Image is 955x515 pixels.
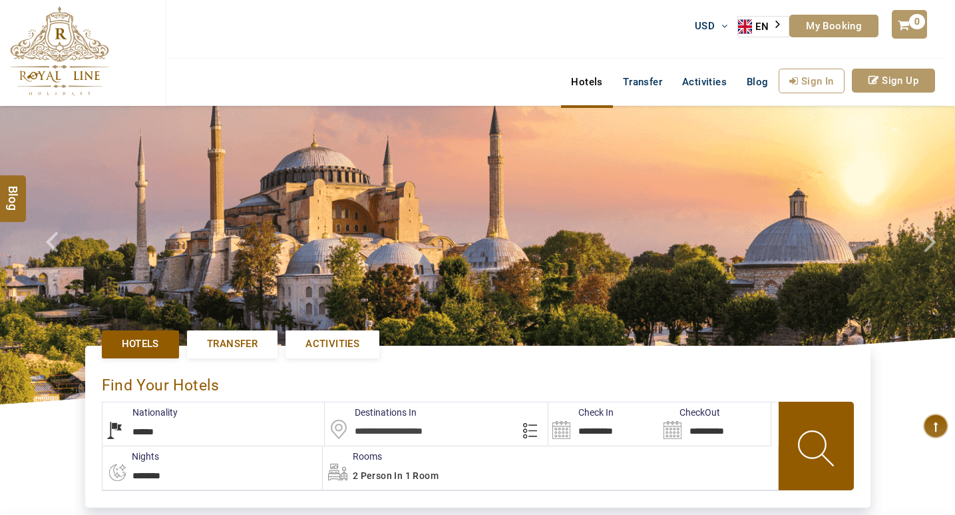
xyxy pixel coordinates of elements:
span: Transfer [207,337,258,351]
a: EN [738,17,789,37]
span: Hotels [122,337,159,351]
span: Blog [747,76,769,88]
a: 0 [892,10,926,39]
div: Language [737,16,789,37]
a: Sign In [779,69,845,93]
label: Rooms [323,450,382,463]
a: Transfer [187,330,278,358]
span: 0 [909,14,925,29]
div: Find Your Hotels [102,362,854,402]
a: Sign Up [852,69,935,93]
label: Destinations In [325,406,417,419]
span: Activities [305,337,359,351]
aside: Language selected: English [737,16,789,37]
a: Activities [286,330,379,358]
a: Hotels [102,330,179,358]
a: Activities [672,69,737,95]
label: nights [102,450,159,463]
a: Transfer [613,69,672,95]
input: Search [660,402,771,446]
label: CheckOut [660,406,720,419]
a: Blog [737,69,779,95]
span: 2 Person in 1 Room [353,470,439,481]
span: Blog [5,186,22,197]
img: The Royal Line Holidays [10,6,109,96]
span: USD [695,20,715,32]
label: Check In [548,406,614,419]
a: Check next image [907,106,955,404]
a: Hotels [561,69,612,95]
input: Search [548,402,660,446]
a: My Booking [789,15,878,37]
label: Nationality [102,406,178,419]
a: Check next prev [29,106,77,404]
